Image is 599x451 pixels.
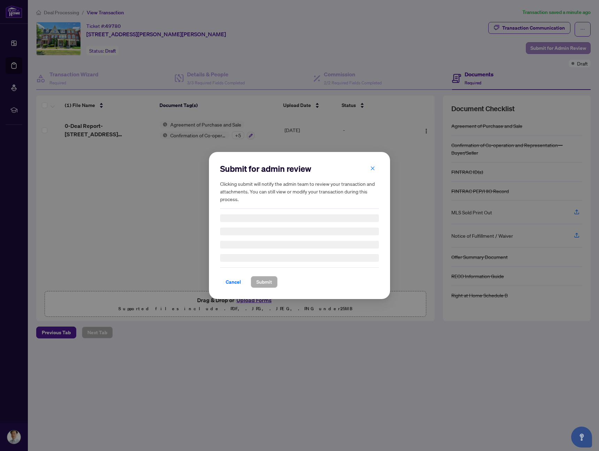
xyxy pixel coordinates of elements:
[220,163,379,174] h2: Submit for admin review
[226,276,241,288] span: Cancel
[220,276,247,288] button: Cancel
[251,276,278,288] button: Submit
[571,427,592,448] button: Open asap
[370,166,375,171] span: close
[220,180,379,203] h5: Clicking submit will notify the admin team to review your transaction and attachments. You can st...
